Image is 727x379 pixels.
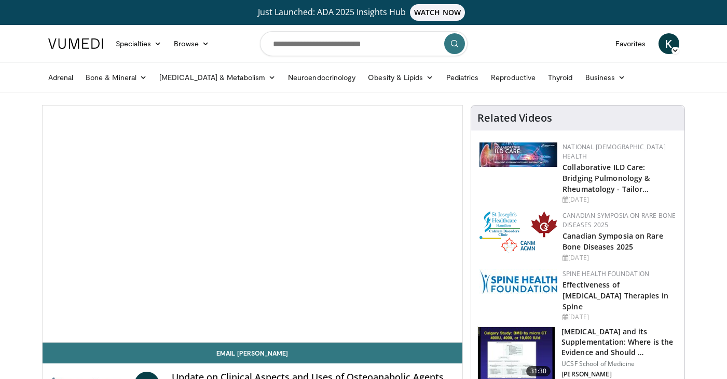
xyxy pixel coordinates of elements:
h4: Related Videos [477,112,552,124]
img: VuMedi Logo [48,38,103,49]
a: Bone & Mineral [79,67,153,88]
a: Spine Health Foundation [563,269,649,278]
div: [DATE] [563,253,676,263]
p: [PERSON_NAME] [561,370,678,378]
a: Canadian Symposia on Rare Bone Diseases 2025 [563,231,663,252]
a: Neuroendocrinology [282,67,362,88]
span: WATCH NOW [410,4,465,21]
a: K [659,33,679,54]
img: 59b7dea3-8883-45d6-a110-d30c6cb0f321.png.150x105_q85_autocrop_double_scale_upscale_version-0.2.png [479,211,557,253]
h3: [MEDICAL_DATA] and its Supplementation: Where is the Evidence and Should … [561,326,678,358]
a: [MEDICAL_DATA] & Metabolism [153,67,282,88]
a: Email [PERSON_NAME] [43,343,463,363]
div: [DATE] [563,195,676,204]
a: Canadian Symposia on Rare Bone Diseases 2025 [563,211,676,229]
a: Obesity & Lipids [362,67,440,88]
input: Search topics, interventions [260,31,468,56]
a: Pediatrics [440,67,485,88]
img: 57d53db2-a1b3-4664-83ec-6a5e32e5a601.png.150x105_q85_autocrop_double_scale_upscale_version-0.2.jpg [479,269,557,294]
a: Specialties [109,33,168,54]
a: Reproductive [485,67,542,88]
div: [DATE] [563,312,676,322]
img: 7e341e47-e122-4d5e-9c74-d0a8aaff5d49.jpg.150x105_q85_autocrop_double_scale_upscale_version-0.2.jpg [479,142,557,167]
span: 31:30 [526,366,551,376]
a: Thyroid [542,67,579,88]
a: Adrenal [42,67,80,88]
p: UCSF School of Medicine [561,360,678,368]
a: National [DEMOGRAPHIC_DATA] Health [563,142,666,161]
video-js: Video Player [43,106,463,343]
a: Business [579,67,632,88]
a: Favorites [609,33,652,54]
a: Just Launched: ADA 2025 Insights HubWATCH NOW [50,4,678,21]
a: Browse [168,33,215,54]
a: Collaborative ILD Care: Bridging Pulmonology & Rheumatology - Tailor… [563,162,650,194]
a: Effectiveness of [MEDICAL_DATA] Therapies in Spine [563,280,668,311]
